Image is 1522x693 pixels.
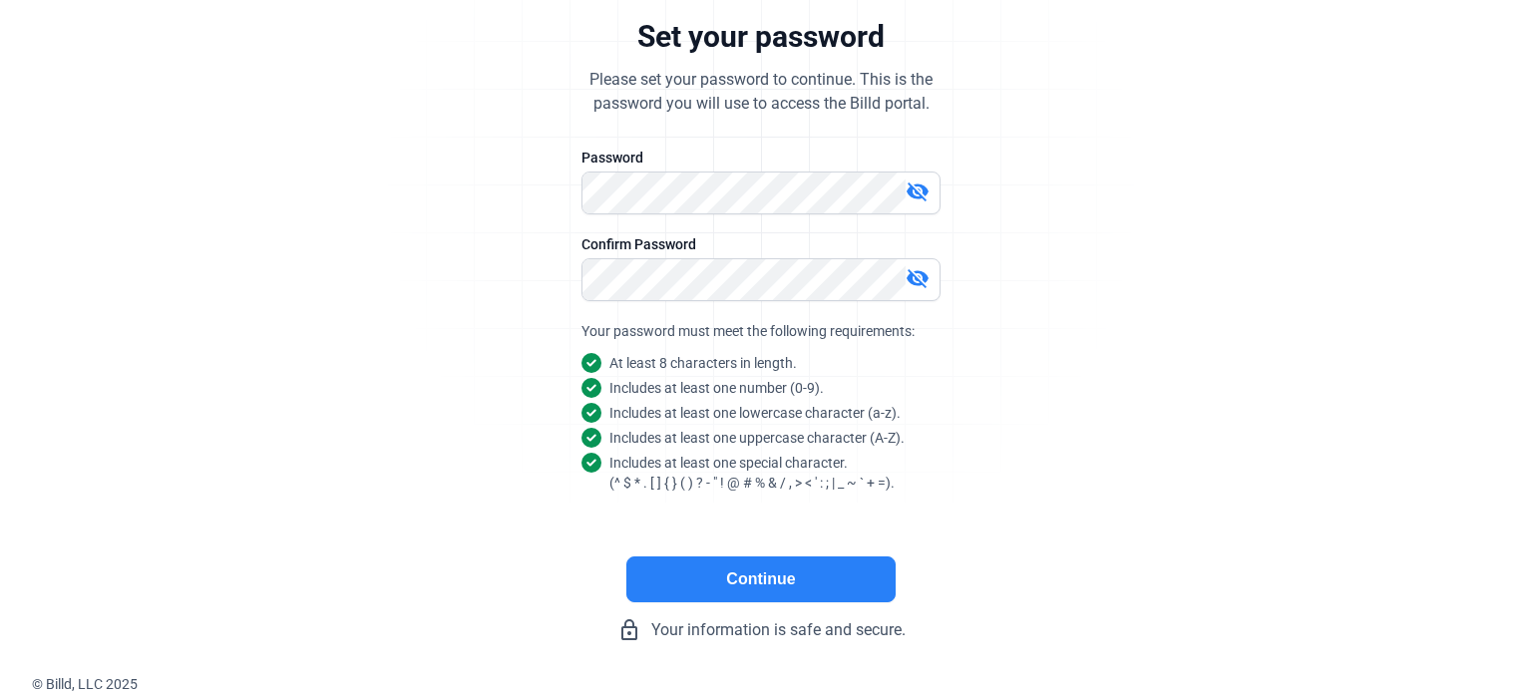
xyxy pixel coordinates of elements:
[617,618,641,642] mat-icon: lock_outline
[609,403,901,423] snap: Includes at least one lowercase character (a-z).
[906,266,930,290] mat-icon: visibility_off
[581,321,941,341] div: Your password must meet the following requirements:
[609,428,905,448] snap: Includes at least one uppercase character (A-Z).
[609,353,797,373] snap: At least 8 characters in length.
[626,556,896,602] button: Continue
[906,179,930,203] mat-icon: visibility_off
[609,453,895,493] snap: Includes at least one special character. (^ $ * . [ ] { } ( ) ? - " ! @ # % & / , > < ' : ; | _ ~...
[581,234,941,254] div: Confirm Password
[462,618,1060,642] div: Your information is safe and secure.
[581,148,941,168] div: Password
[589,68,933,116] div: Please set your password to continue. This is the password you will use to access the Billd portal.
[609,378,824,398] snap: Includes at least one number (0-9).
[637,18,885,56] div: Set your password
